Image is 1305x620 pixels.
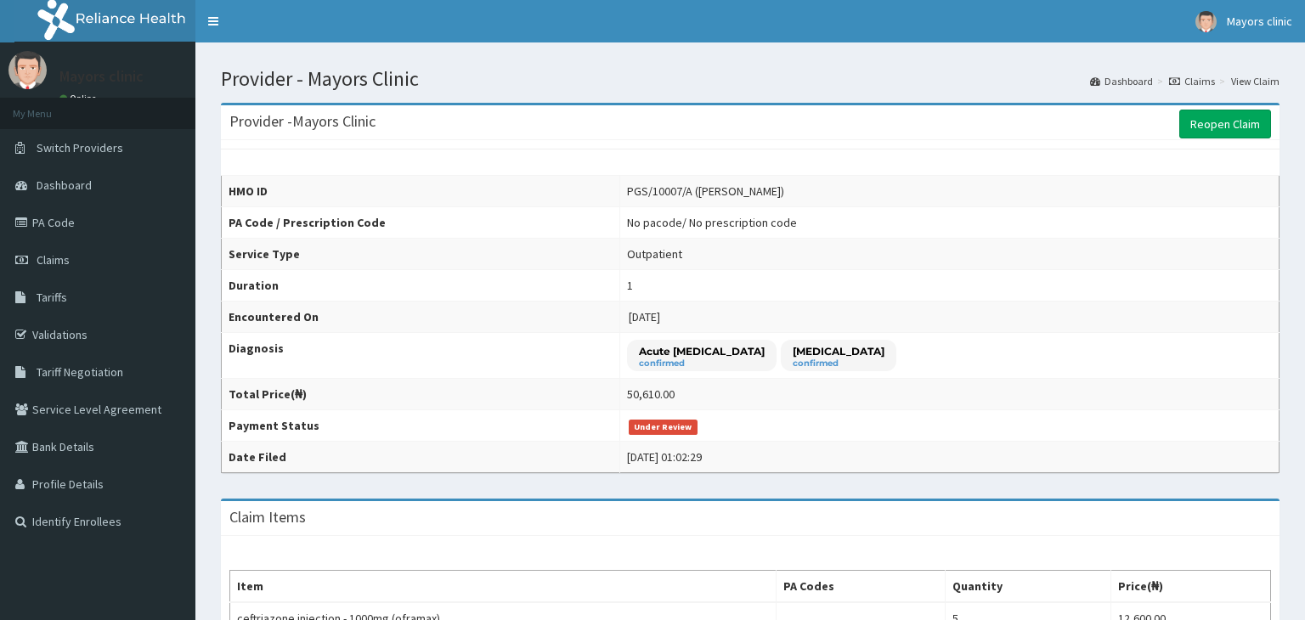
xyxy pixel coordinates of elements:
[627,214,797,231] div: No pacode / No prescription code
[222,333,620,379] th: Diagnosis
[1169,74,1215,88] a: Claims
[222,442,620,473] th: Date Filed
[1195,11,1217,32] img: User Image
[627,245,682,262] div: Outpatient
[59,93,100,104] a: Online
[222,379,620,410] th: Total Price(₦)
[229,510,306,525] h3: Claim Items
[1231,74,1280,88] a: View Claim
[1111,571,1271,603] th: Price(₦)
[793,359,884,368] small: confirmed
[8,51,47,89] img: User Image
[1179,110,1271,138] a: Reopen Claim
[222,176,620,207] th: HMO ID
[639,359,765,368] small: confirmed
[1227,14,1292,29] span: Mayors clinic
[222,410,620,442] th: Payment Status
[222,239,620,270] th: Service Type
[222,207,620,239] th: PA Code / Prescription Code
[59,69,144,84] p: Mayors clinic
[627,386,675,403] div: 50,610.00
[627,448,702,465] div: [DATE] 01:02:29
[230,571,777,603] th: Item
[37,178,92,193] span: Dashboard
[945,571,1111,603] th: Quantity
[629,309,660,324] span: [DATE]
[221,68,1280,90] h1: Provider - Mayors Clinic
[37,140,123,155] span: Switch Providers
[222,270,620,302] th: Duration
[37,252,70,268] span: Claims
[639,344,765,358] p: Acute [MEDICAL_DATA]
[793,344,884,358] p: [MEDICAL_DATA]
[627,183,784,200] div: PGS/10007/A ([PERSON_NAME])
[627,277,633,294] div: 1
[222,302,620,333] th: Encountered On
[229,114,376,129] h3: Provider - Mayors Clinic
[37,364,123,380] span: Tariff Negotiation
[37,290,67,305] span: Tariffs
[777,571,945,603] th: PA Codes
[629,420,698,435] span: Under Review
[1090,74,1153,88] a: Dashboard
